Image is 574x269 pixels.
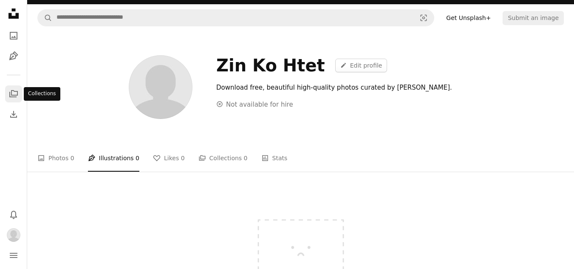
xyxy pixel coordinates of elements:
div: Zin Ko Htet [216,55,325,76]
div: Not available for hire [216,99,293,110]
span: 0 [71,153,74,163]
a: Collections [5,85,22,102]
a: Get Unsplash+ [441,11,496,25]
div: Download free, beautiful high-quality photos curated by [PERSON_NAME]. [216,82,460,93]
span: 0 [244,153,248,163]
a: Likes 0 [153,144,185,172]
a: Stats [261,144,288,172]
button: Notifications [5,206,22,223]
button: Profile [5,227,22,244]
a: Photos 0 [37,144,74,172]
a: Photos [5,27,22,44]
button: Visual search [413,10,434,26]
a: Home — Unsplash [5,5,22,24]
img: Avatar of user Zin Ko Htet [7,228,20,242]
form: Find visuals sitewide [37,9,434,26]
button: Menu [5,247,22,264]
span: 0 [181,153,185,163]
a: Illustrations [5,48,22,65]
button: Submit an image [503,11,564,25]
img: Avatar of user Zin Ko Htet [129,55,192,119]
a: Collections 0 [198,144,248,172]
a: Edit profile [335,59,387,72]
button: Search Unsplash [38,10,52,26]
a: Download History [5,106,22,123]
